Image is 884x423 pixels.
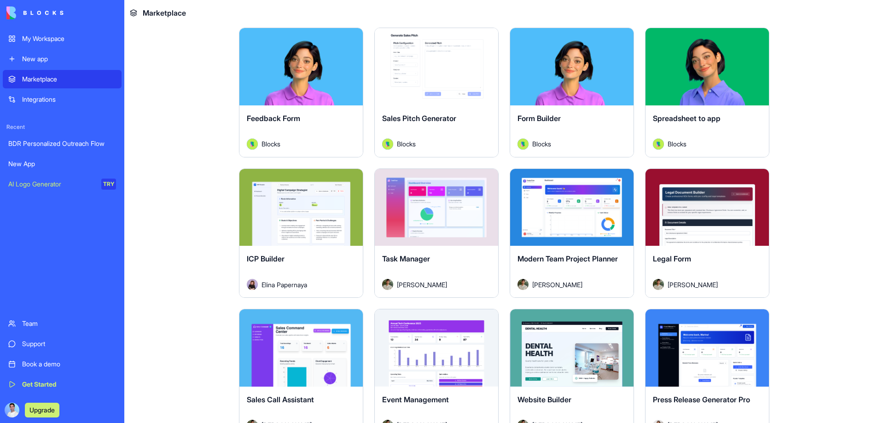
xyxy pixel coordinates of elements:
[397,139,416,149] span: Blocks
[247,114,300,123] span: Feedback Form
[143,7,186,18] span: Marketplace
[374,168,499,298] a: Task ManagerAvatar[PERSON_NAME]
[3,90,122,109] a: Integrations
[22,339,116,348] div: Support
[247,254,285,263] span: ICP Builder
[101,179,116,190] div: TRY
[25,403,59,417] button: Upgrade
[239,168,363,298] a: ICP BuilderAvatarElina Papernaya
[532,280,582,290] span: [PERSON_NAME]
[518,114,561,123] span: Form Builder
[22,54,116,64] div: New app
[374,28,499,157] a: Sales Pitch GeneratorAvatarBlocks
[510,28,634,157] a: Form BuilderAvatarBlocks
[3,175,122,193] a: AI Logo GeneratorTRY
[22,34,116,43] div: My Workspace
[668,280,718,290] span: [PERSON_NAME]
[25,405,59,414] a: Upgrade
[653,279,664,290] img: Avatar
[8,139,116,148] div: BDR Personalized Outreach Flow
[510,168,634,298] a: Modern Team Project PlannerAvatar[PERSON_NAME]
[382,139,393,150] img: Avatar
[645,168,769,298] a: Legal FormAvatar[PERSON_NAME]
[247,279,258,290] img: Avatar
[382,279,393,290] img: Avatar
[382,395,449,404] span: Event Management
[3,155,122,173] a: New App
[22,380,116,389] div: Get Started
[22,95,116,104] div: Integrations
[3,134,122,153] a: BDR Personalized Outreach Flow
[5,403,19,417] img: ACg8ocJe9gzVsr368_XWKPXoMQFmWIu3RKhwJqcZN6YsArLBWYAy31o=s96-c
[532,139,551,149] span: Blocks
[3,335,122,353] a: Support
[382,254,430,263] span: Task Manager
[262,280,307,290] span: Elina Papernaya
[239,28,363,157] a: Feedback FormAvatarBlocks
[8,159,116,168] div: New App
[518,254,618,263] span: Modern Team Project Planner
[653,395,750,404] span: Press Release Generator Pro
[3,29,122,48] a: My Workspace
[22,319,116,328] div: Team
[3,50,122,68] a: New app
[653,114,721,123] span: Spreadsheet to app
[653,254,691,263] span: Legal Form
[262,139,280,149] span: Blocks
[3,314,122,333] a: Team
[397,280,447,290] span: [PERSON_NAME]
[653,139,664,150] img: Avatar
[22,75,116,84] div: Marketplace
[518,395,571,404] span: Website Builder
[668,139,686,149] span: Blocks
[645,28,769,157] a: Spreadsheet to appAvatarBlocks
[247,395,314,404] span: Sales Call Assistant
[3,70,122,88] a: Marketplace
[518,279,529,290] img: Avatar
[3,123,122,131] span: Recent
[247,139,258,150] img: Avatar
[518,139,529,150] img: Avatar
[6,6,64,19] img: logo
[22,359,116,369] div: Book a demo
[3,355,122,373] a: Book a demo
[8,180,95,189] div: AI Logo Generator
[3,375,122,394] a: Get Started
[382,114,456,123] span: Sales Pitch Generator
